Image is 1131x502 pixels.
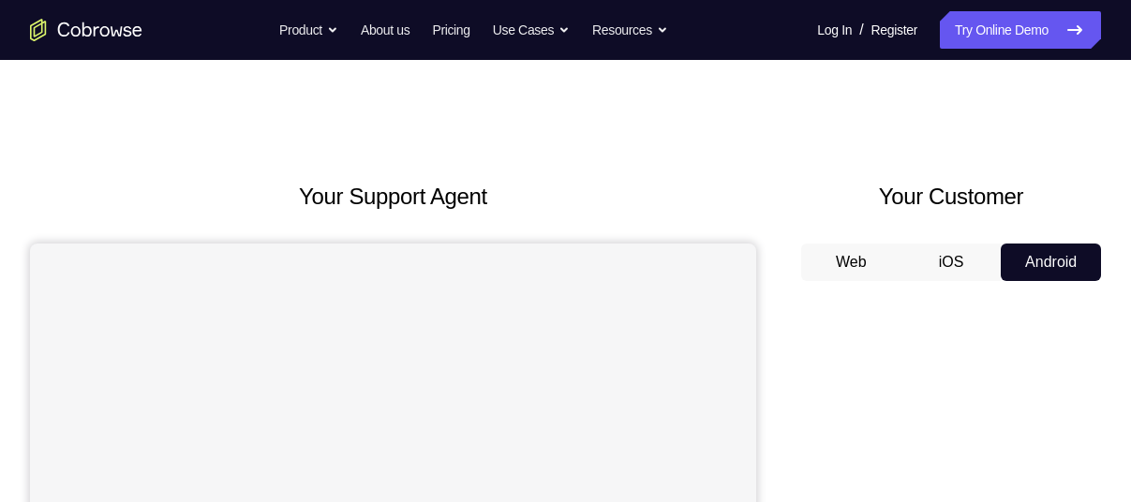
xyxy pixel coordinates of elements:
a: Register [871,11,917,49]
button: Android [1001,244,1101,281]
a: Go to the home page [30,19,142,41]
a: Try Online Demo [940,11,1101,49]
span: / [859,19,863,41]
button: Web [801,244,901,281]
a: Pricing [432,11,469,49]
button: Resources [592,11,668,49]
button: Use Cases [493,11,570,49]
button: iOS [901,244,1002,281]
a: About us [361,11,409,49]
button: Product [279,11,338,49]
h2: Your Support Agent [30,180,756,214]
a: Log In [817,11,852,49]
h2: Your Customer [801,180,1101,214]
